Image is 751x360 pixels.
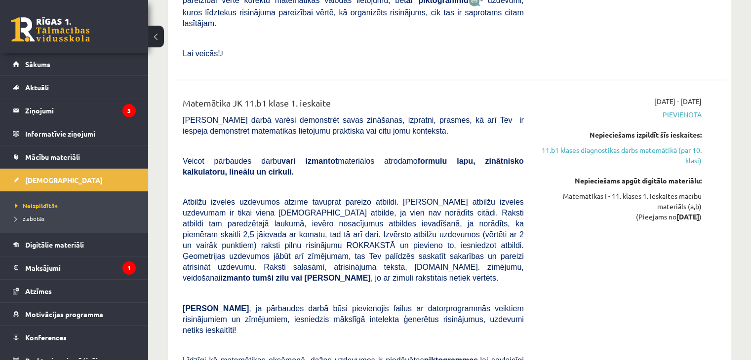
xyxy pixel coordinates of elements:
a: Ziņojumi3 [13,99,136,122]
a: [DEMOGRAPHIC_DATA] [13,169,136,191]
div: Nepieciešams izpildīt šīs ieskaites: [539,130,702,140]
span: Atbilžu izvēles uzdevumos atzīmē tavuprāt pareizo atbildi. [PERSON_NAME] atbilžu izvēles uzdevuma... [183,198,524,282]
legend: Maksājumi [25,256,136,279]
legend: Informatīvie ziņojumi [25,122,136,145]
span: J [220,49,223,58]
legend: Ziņojumi [25,99,136,122]
span: Aktuāli [25,83,49,92]
b: formulu lapu, zinātnisko kalkulatoru, lineālu un cirkuli. [183,157,524,176]
span: Konferences [25,333,67,342]
span: Veicot pārbaudes darbu materiālos atrodamo [183,157,524,176]
div: Matemātikas I - 11. klases 1. ieskaites mācību materiāls (a,b) (Pieejams no ) [539,191,702,222]
div: Nepieciešams apgūt digitālo materiālu: [539,176,702,186]
span: Lai veicās! [183,49,220,58]
span: [DEMOGRAPHIC_DATA] [25,176,103,184]
span: Motivācijas programma [25,310,103,319]
a: 11.b1 klases diagnostikas darbs matemātikā (par 10. klasi) [539,145,702,166]
a: Motivācijas programma [13,303,136,325]
a: Neizpildītās [15,201,138,210]
a: Izlabotās [15,214,138,223]
strong: [DATE] [676,212,699,221]
b: vari izmantot [281,157,338,165]
a: Mācību materiāli [13,145,136,168]
span: Sākums [25,60,50,69]
span: [PERSON_NAME] [183,304,249,313]
span: [PERSON_NAME] darbā varēsi demonstrēt savas zināšanas, izpratni, prasmes, kā arī Tev ir iespēja d... [183,116,524,135]
a: Rīgas 1. Tālmācības vidusskola [11,17,90,42]
a: Digitālie materiāli [13,233,136,256]
span: , ja pārbaudes darbā būsi pievienojis failus ar datorprogrammās veiktiem risinājumiem un zīmējumi... [183,304,524,334]
b: tumši zilu vai [PERSON_NAME] [252,274,370,282]
i: 1 [122,261,136,275]
a: Sākums [13,53,136,75]
a: Maksājumi1 [13,256,136,279]
span: Atzīmes [25,287,52,295]
a: Atzīmes [13,280,136,302]
span: Izlabotās [15,215,44,222]
span: [DATE] - [DATE] [654,96,702,107]
a: Aktuāli [13,76,136,99]
span: Digitālie materiāli [25,240,84,249]
span: Mācību materiāli [25,152,80,161]
i: 3 [122,104,136,117]
a: Konferences [13,326,136,349]
a: Informatīvie ziņojumi [13,122,136,145]
span: Neizpildītās [15,202,58,210]
span: Pievienota [539,109,702,120]
div: Matemātika JK 11.b1 klase 1. ieskaite [183,96,524,114]
b: izmanto [221,274,250,282]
